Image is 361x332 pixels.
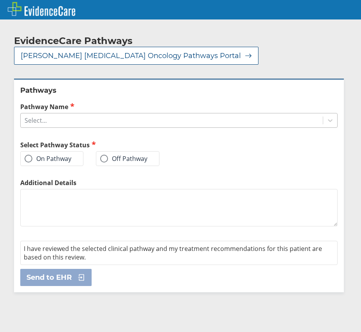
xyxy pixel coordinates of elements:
[27,273,72,282] span: Send to EHR
[20,269,92,286] button: Send to EHR
[20,102,338,111] label: Pathway Name
[14,35,133,47] h2: EvidenceCare Pathways
[25,155,71,162] label: On Pathway
[20,140,176,149] h2: Select Pathway Status
[8,2,75,16] img: EvidenceCare
[25,116,47,125] div: Select...
[14,47,258,65] button: [PERSON_NAME] [MEDICAL_DATA] Oncology Pathways Portal
[20,86,338,95] h2: Pathways
[21,51,241,60] span: [PERSON_NAME] [MEDICAL_DATA] Oncology Pathways Portal
[20,178,338,187] label: Additional Details
[24,244,322,261] span: I have reviewed the selected clinical pathway and my treatment recommendations for this patient a...
[100,155,147,162] label: Off Pathway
